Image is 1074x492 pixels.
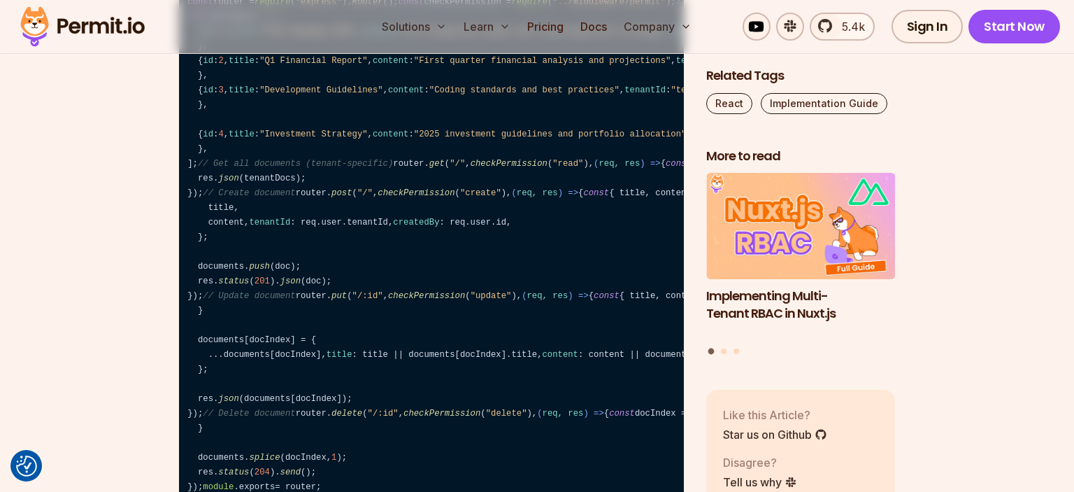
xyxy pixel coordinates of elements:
button: Learn [458,13,516,41]
span: push [249,262,269,272]
button: Go to slide 3 [733,349,739,354]
span: "First quarter financial analysis and projections" [414,56,671,66]
span: delete [331,409,362,419]
span: 1 [331,453,336,463]
a: Implementation Guide [761,93,887,114]
span: id [203,129,213,139]
span: const [666,159,692,169]
span: "techcorp" [671,85,722,95]
span: json [280,276,301,286]
span: "read" [552,159,583,169]
span: title [327,350,352,360]
p: Disagree? [723,454,797,471]
span: user [321,218,341,227]
span: get [429,159,445,169]
span: checkPermission [471,159,547,169]
span: "/:id" [352,291,383,301]
span: module [203,482,234,492]
span: "Q1 Financial Report" [259,56,367,66]
span: "Development Guidelines" [259,85,382,95]
span: // Delete document [203,409,295,419]
div: Posts [706,174,895,357]
span: checkPermission [378,188,454,198]
span: exports [239,482,275,492]
span: tenantId [347,218,388,227]
h2: More to read [706,148,895,165]
a: Tell us why [723,474,797,491]
span: const [609,409,635,419]
a: Docs [575,13,613,41]
h2: Related Tags [706,67,895,85]
button: Company [618,13,697,41]
span: "update" [471,291,512,301]
span: ( ) => [522,291,589,301]
button: Go to slide 1 [708,349,715,355]
span: content [543,350,578,360]
span: content [373,129,408,139]
span: 204 [255,468,270,477]
span: "delete" [486,409,527,419]
span: status [218,276,249,286]
span: ( ) => [511,188,578,198]
span: title [229,129,255,139]
span: ( ) => [537,409,604,419]
span: status [218,468,249,477]
span: tenantId [676,56,717,66]
span: req, res [517,188,558,198]
span: json [218,394,238,404]
span: checkPermission [403,409,480,419]
span: // Create document [203,188,295,198]
span: req, res [543,409,584,419]
span: content [373,56,408,66]
span: tenantId [624,85,666,95]
a: Sign In [892,10,964,43]
h3: Implementing Multi-Tenant RBAC in Nuxt.js [706,288,895,323]
span: 3 [218,85,223,95]
span: splice [249,453,280,463]
span: user [471,218,491,227]
span: tenantId [249,218,290,227]
span: // Get all documents (tenant-specific) [198,159,393,169]
span: "/:id" [368,409,399,419]
span: 4 [218,129,223,139]
span: title [511,350,537,360]
span: json [218,174,238,183]
span: "create" [460,188,501,198]
a: Pricing [522,13,569,41]
span: "Investment Strategy" [259,129,367,139]
span: checkPermission [388,291,465,301]
a: Start Now [968,10,1060,43]
span: 2 [218,56,223,66]
img: Implementing Multi-Tenant RBAC in Nuxt.js [706,174,895,280]
span: title [229,85,255,95]
span: "/" [357,188,373,198]
span: // Update document [203,291,295,301]
span: "2025 investment guidelines and portfolio allocation" [414,129,687,139]
span: id [203,85,213,95]
span: "Coding standards and best practices" [429,85,620,95]
span: const [594,291,620,301]
span: post [331,188,352,198]
span: req, res [599,159,640,169]
span: createdBy [393,218,439,227]
img: Revisit consent button [16,456,37,477]
span: id [496,218,506,227]
a: Star us on Github [723,426,827,443]
span: req, res [527,291,568,301]
span: content [388,85,424,95]
span: ( ) => [594,159,661,169]
li: 1 of 3 [706,174,895,340]
span: 5.4k [833,18,865,35]
span: "/" [450,159,465,169]
button: Consent Preferences [16,456,37,477]
p: Like this Article? [723,407,827,423]
span: title [229,56,255,66]
span: 201 [255,276,270,286]
span: id [203,56,213,66]
button: Solutions [376,13,452,41]
a: React [706,93,752,114]
span: const [583,188,609,198]
button: Go to slide 2 [721,349,726,354]
span: put [331,291,347,301]
img: Permit logo [14,3,151,50]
